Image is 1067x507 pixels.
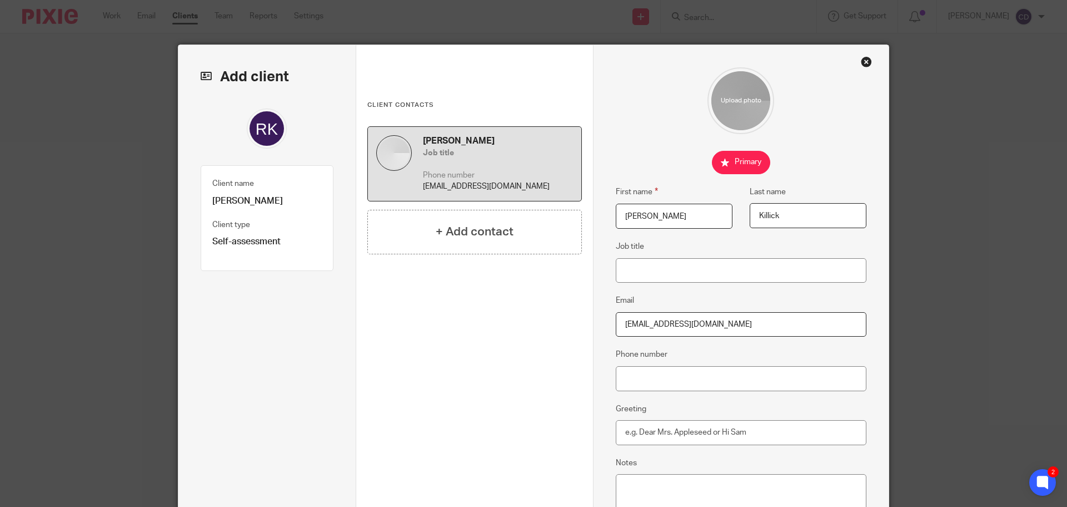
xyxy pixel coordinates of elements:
label: Job title [616,241,644,252]
img: default.jpg [376,135,412,171]
p: [EMAIL_ADDRESS][DOMAIN_NAME] [423,181,573,192]
label: Email [616,295,634,306]
p: Phone number [423,170,573,181]
h2: Add client [201,67,333,86]
h3: Client contacts [367,101,582,110]
h4: [PERSON_NAME] [423,135,573,147]
label: Greeting [616,403,646,415]
h4: + Add contact [436,223,513,240]
h5: Job title [423,147,573,159]
input: e.g. Dear Mrs. Appleseed or Hi Sam [616,420,867,445]
label: Last name [750,186,786,198]
label: Client type [212,219,250,230]
p: [PERSON_NAME] [212,195,322,207]
img: svg%3E [247,109,287,149]
label: Phone number [616,349,667,360]
p: Self-assessment [212,236,322,248]
label: First name [616,185,658,198]
label: Notes [616,457,637,469]
div: 2 [1048,466,1059,478]
div: Close this dialog window [861,56,872,67]
label: Client name [212,178,254,189]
